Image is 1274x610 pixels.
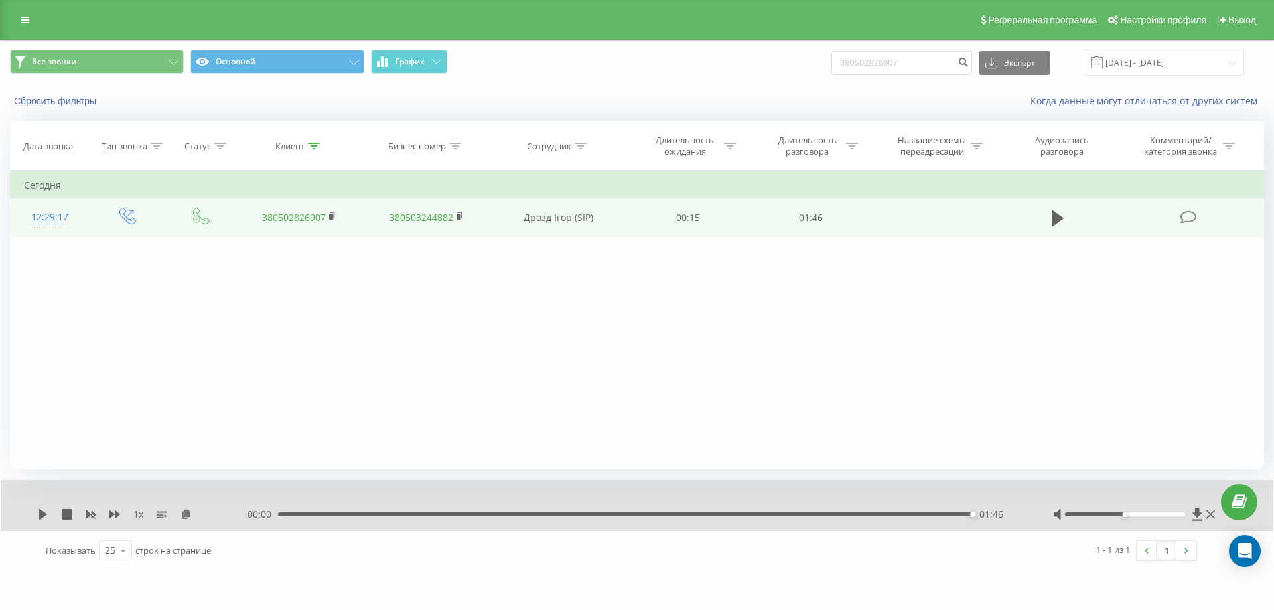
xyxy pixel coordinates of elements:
span: Реферальная программа [988,15,1097,25]
span: Настройки профиля [1120,15,1206,25]
div: Аудиозапись разговора [1019,135,1105,157]
div: Статус [184,141,211,152]
button: Все звонки [10,50,184,74]
span: Все звонки [32,56,76,67]
div: 12:29:17 [24,204,76,230]
a: 1 [1157,541,1176,560]
input: Поиск по номеру [831,51,972,75]
td: Сегодня [11,172,1264,198]
div: Бизнес номер [388,141,446,152]
div: Тип звонка [102,141,147,152]
div: Длительность ожидания [650,135,721,157]
td: 00:15 [627,198,749,237]
div: 1 - 1 из 1 [1096,543,1130,556]
button: Сбросить фильтры [10,95,103,107]
span: Показывать [46,544,96,556]
div: Accessibility label [970,512,975,517]
a: Когда данные могут отличаться от других систем [1030,94,1264,107]
span: 1 x [133,508,143,521]
span: График [395,57,425,66]
span: 01:46 [979,508,1003,521]
button: Основной [190,50,364,74]
div: Open Intercom Messenger [1229,535,1261,567]
td: Дрозд Ігор (SIP) [490,198,627,237]
button: График [371,50,447,74]
div: Комментарий/категория звонка [1142,135,1220,157]
div: Accessibility label [1122,512,1127,517]
div: Название схемы переадресации [896,135,967,157]
div: 25 [105,544,115,557]
a: 380502826907 [262,211,326,224]
div: Сотрудник [527,141,571,152]
button: Экспорт [979,51,1050,75]
div: Дата звонка [23,141,73,152]
span: 00:00 [248,508,278,521]
div: Клиент [275,141,305,152]
td: 01:46 [749,198,871,237]
span: строк на странице [135,544,211,556]
a: 380503244882 [389,211,453,224]
span: Выход [1228,15,1256,25]
div: Длительность разговора [772,135,843,157]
